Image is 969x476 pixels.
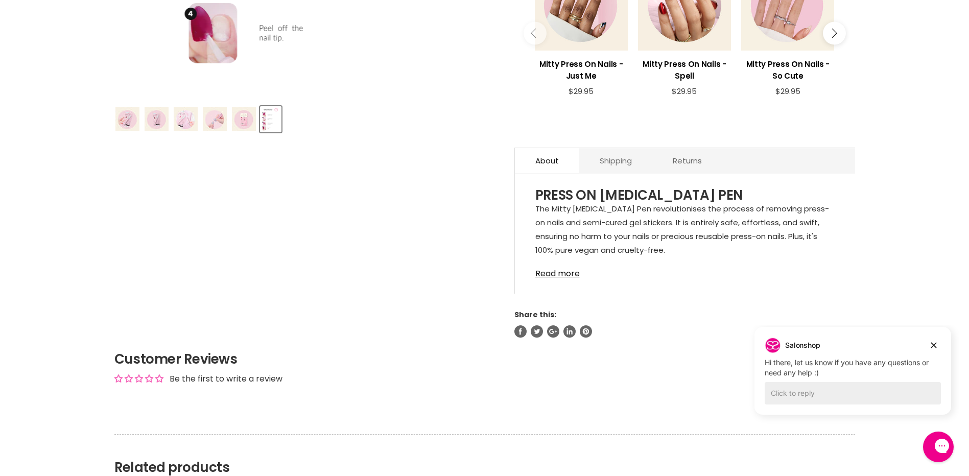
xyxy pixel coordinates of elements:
button: Mitty Nail Removal Pen [202,106,228,132]
span: The Mitty [MEDICAL_DATA] Pen revolutionises the process of removing press-on nails and semi-cured... [535,203,829,255]
span: $29.95 [775,86,800,97]
span: PRESS ON [MEDICAL_DATA] PEN [535,186,743,204]
h3: Mitty Press On Nails - So Cute [741,58,834,82]
button: Mitty Nail Removal Pen [114,106,140,132]
button: Mitty Nail Removal Pen [173,106,199,132]
span: $29.95 [569,86,594,97]
h3: Mitty Press On Nails - Spell [638,58,731,82]
div: Average rating is 0.00 stars [114,373,163,385]
div: Product thumbnails [113,103,498,132]
button: Mitty Nail Removal Pen [231,106,257,132]
a: Returns [652,148,722,173]
a: View product:Mitty Press On Nails - Spell [638,51,731,87]
img: Mitty Nail Removal Pen [203,107,227,131]
button: Mitty Nail Removal Pen [260,106,281,132]
span: Share this: [514,310,556,320]
img: Mitty Nail Removal Pen [115,107,139,131]
img: Mitty Nail Removal Pen [261,107,280,131]
a: View product:Mitty Press On Nails - So Cute [741,51,834,87]
h3: Mitty Press On Nails - Just Me [535,58,628,82]
a: About [515,148,579,173]
button: Mitty Nail Removal Pen [144,106,170,132]
img: Mitty Nail Removal Pen [174,107,198,131]
img: Mitty Nail Removal Pen [145,107,169,131]
span: $29.95 [672,86,697,97]
iframe: Gorgias live chat messenger [918,428,959,466]
h2: Related products [114,434,855,475]
img: Mitty Nail Removal Pen [232,107,256,131]
aside: Share this: [514,310,855,338]
a: Shipping [579,148,652,173]
a: View product:Mitty Press On Nails - Just Me [535,51,628,87]
h2: Customer Reviews [114,350,855,368]
a: Read more [535,263,835,278]
div: Be the first to write a review [170,373,282,385]
iframe: Gorgias live chat campaigns [747,325,959,430]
